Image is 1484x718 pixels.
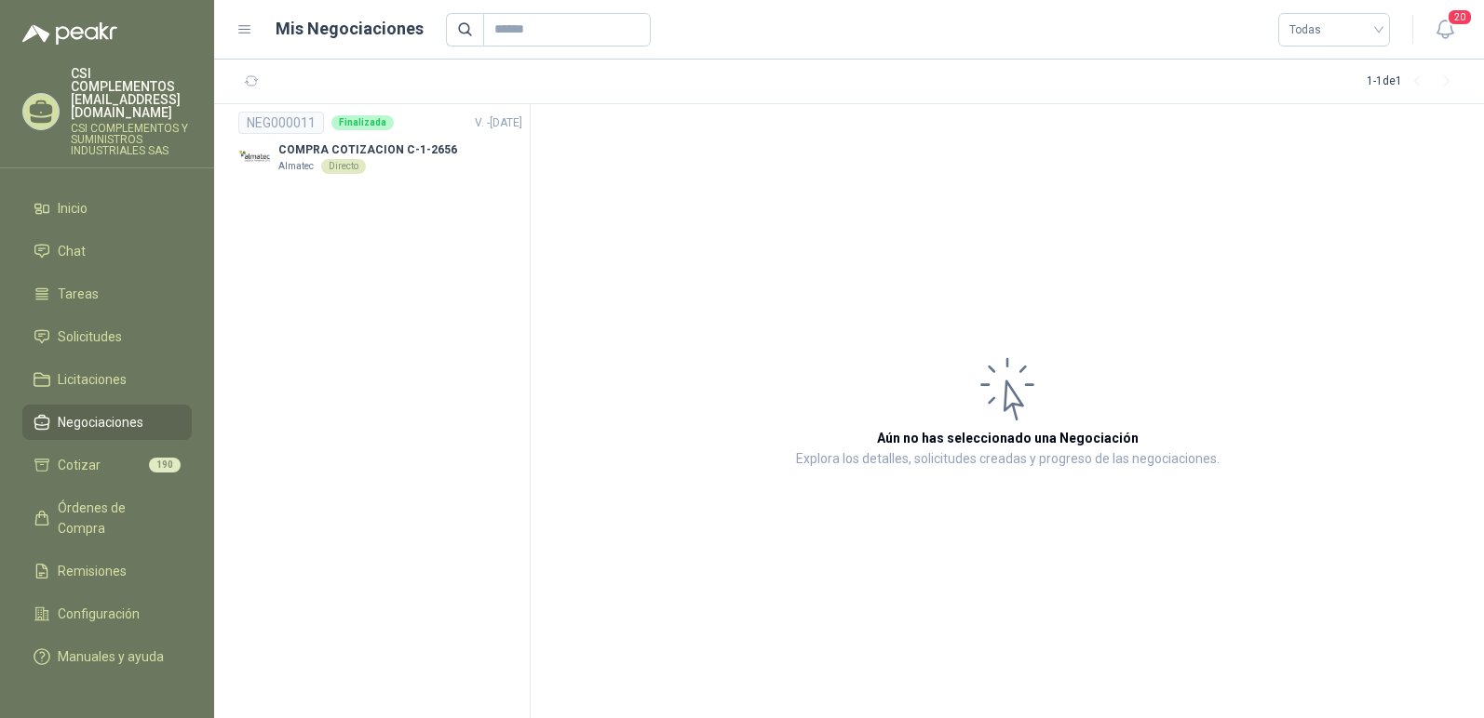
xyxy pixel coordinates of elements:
[58,604,140,624] span: Configuración
[238,112,324,134] div: NEG000011
[58,498,174,538] span: Órdenes de Compra
[1367,67,1462,97] div: 1 - 1 de 1
[58,198,88,219] span: Inicio
[796,448,1220,471] p: Explora los detalles, solicitudes creadas y progreso de las negociaciones.
[71,67,192,119] p: CSI COMPLEMENTOS [EMAIL_ADDRESS][DOMAIN_NAME]
[22,362,192,397] a: Licitaciones
[22,596,192,632] a: Configuración
[877,428,1139,448] h3: Aún no has seleccionado una Negociación
[58,561,127,581] span: Remisiones
[22,447,192,483] a: Cotizar190
[58,326,122,347] span: Solicitudes
[22,191,192,226] a: Inicio
[22,276,192,312] a: Tareas
[331,115,394,130] div: Finalizada
[1428,13,1462,47] button: 20
[238,141,271,174] img: Company Logo
[22,553,192,589] a: Remisiones
[22,490,192,546] a: Órdenes de Compra
[1289,16,1379,44] span: Todas
[22,405,192,440] a: Negociaciones
[278,141,457,159] p: COMPRA COTIZACION C-1-2656
[475,116,522,129] span: V. - [DATE]
[22,319,192,354] a: Solicitudes
[321,159,366,174] div: Directo
[58,241,86,261] span: Chat
[58,412,143,432] span: Negociaciones
[58,455,101,475] span: Cotizar
[58,284,99,304] span: Tareas
[1447,8,1473,26] span: 20
[58,369,127,390] span: Licitaciones
[58,646,164,667] span: Manuales y ayuda
[22,22,117,45] img: Logo peakr
[278,159,314,174] p: Almatec
[22,639,192,674] a: Manuales y ayuda
[238,112,522,174] a: NEG000011FinalizadaV. -[DATE] Company LogoCOMPRA COTIZACION C-1-2656AlmatecDirecto
[22,233,192,269] a: Chat
[276,16,424,42] h1: Mis Negociaciones
[149,458,181,472] span: 190
[71,123,192,156] p: CSI COMPLEMENTOS Y SUMINISTROS INDUSTRIALES SAS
